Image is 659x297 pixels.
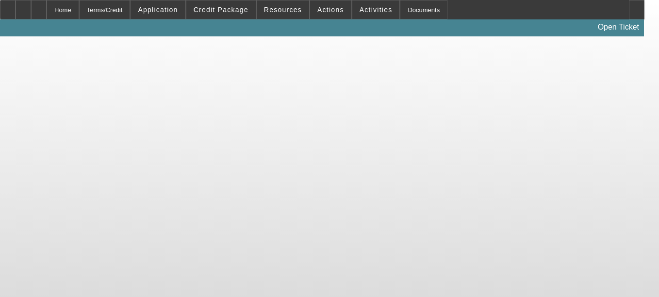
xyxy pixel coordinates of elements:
button: Activities [352,0,400,19]
button: Resources [257,0,309,19]
span: Credit Package [194,6,248,14]
span: Activities [360,6,393,14]
button: Actions [310,0,351,19]
button: Credit Package [186,0,256,19]
span: Actions [317,6,344,14]
button: Application [131,0,185,19]
a: Open Ticket [594,19,643,35]
span: Resources [264,6,302,14]
span: Application [138,6,178,14]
